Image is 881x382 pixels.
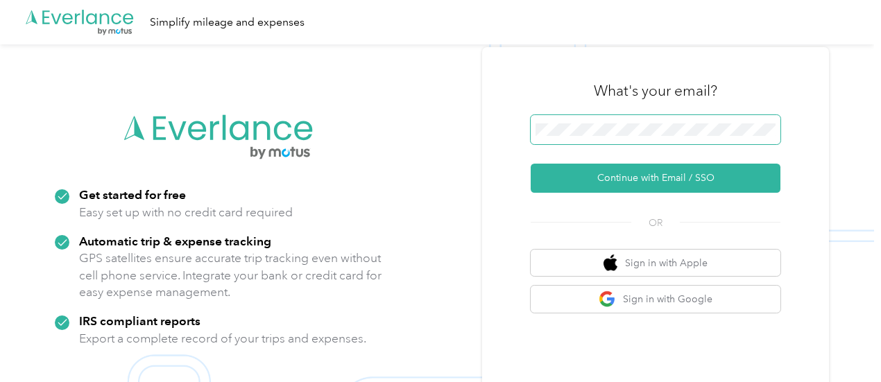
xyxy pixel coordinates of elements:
button: apple logoSign in with Apple [531,250,780,277]
button: google logoSign in with Google [531,286,780,313]
p: Easy set up with no credit card required [79,204,293,221]
h3: What's your email? [594,81,717,101]
img: apple logo [604,254,617,272]
span: OR [631,216,680,230]
strong: Get started for free [79,187,186,202]
p: GPS satellites ensure accurate trip tracking even without cell phone service. Integrate your bank... [79,250,382,301]
button: Continue with Email / SSO [531,164,780,193]
strong: IRS compliant reports [79,313,200,328]
div: Simplify mileage and expenses [150,14,305,31]
p: Export a complete record of your trips and expenses. [79,330,366,347]
img: google logo [599,290,616,308]
strong: Automatic trip & expense tracking [79,234,271,248]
